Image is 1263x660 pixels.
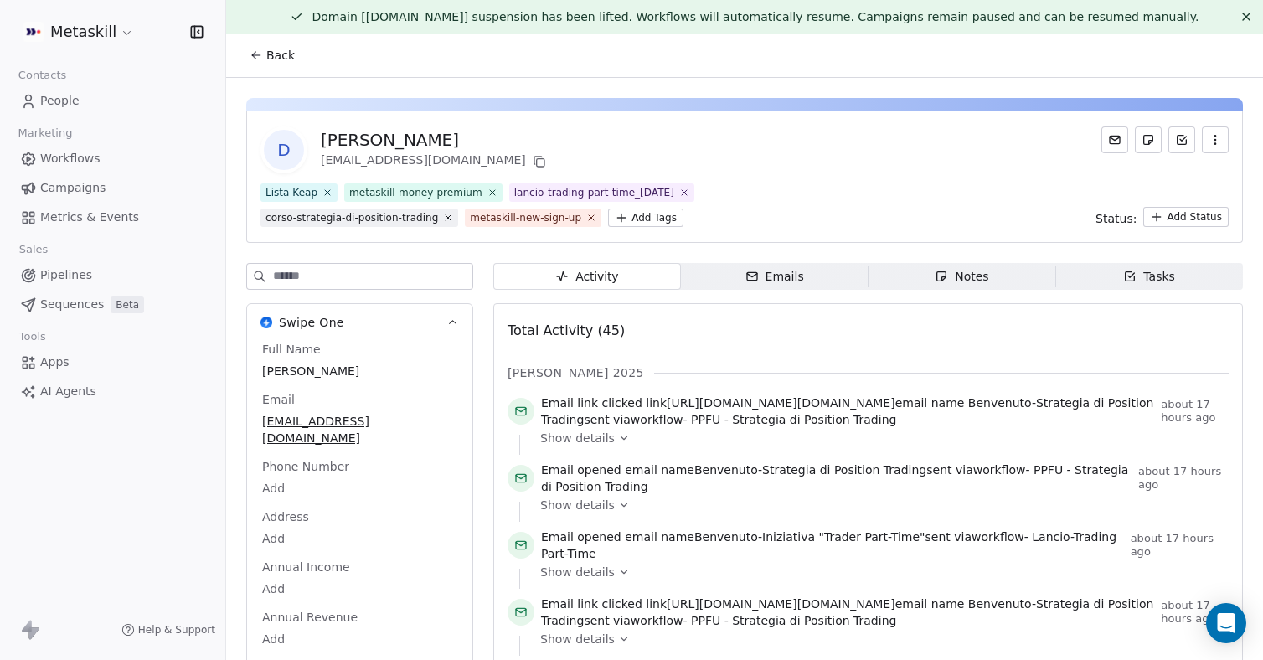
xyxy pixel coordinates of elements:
[13,87,212,115] a: People
[1206,603,1246,643] div: Open Intercom Messenger
[50,21,116,43] span: Metaskill
[11,63,74,88] span: Contacts
[240,40,305,70] button: Back
[13,145,212,173] a: Workflows
[541,530,621,544] span: Email opened
[279,314,344,331] span: Swipe One
[40,383,96,400] span: AI Agents
[40,353,70,371] span: Apps
[262,363,457,379] span: [PERSON_NAME]
[259,341,324,358] span: Full Name
[541,394,1154,428] span: link email name sent via workflow -
[259,559,353,575] span: Annual Income
[23,22,44,42] img: AVATAR%20METASKILL%20-%20Colori%20Positivo.png
[508,322,625,338] span: Total Activity (45)
[540,564,615,580] span: Show details
[508,364,644,381] span: [PERSON_NAME] 2025
[265,185,317,200] div: Lista Keap
[40,150,101,168] span: Workflows
[667,396,895,410] span: [URL][DOMAIN_NAME][DOMAIN_NAME]
[540,564,1217,580] a: Show details
[691,614,896,627] span: PPFU - Strategia di Position Trading
[12,324,53,349] span: Tools
[247,304,472,341] button: Swipe OneSwipe One
[40,296,104,313] span: Sequences
[40,266,92,284] span: Pipelines
[13,204,212,231] a: Metrics & Events
[138,623,215,637] span: Help & Support
[667,597,895,611] span: [URL][DOMAIN_NAME][DOMAIN_NAME]
[1143,207,1229,227] button: Add Status
[540,430,615,446] span: Show details
[321,152,549,172] div: [EMAIL_ADDRESS][DOMAIN_NAME]
[1123,268,1175,286] div: Tasks
[13,291,212,318] a: SequencesBeta
[541,396,642,410] span: Email link clicked
[691,413,896,426] span: PPFU - Strategia di Position Trading
[262,480,457,497] span: Add
[262,631,457,647] span: Add
[540,430,1217,446] a: Show details
[259,391,298,408] span: Email
[540,631,615,647] span: Show details
[13,378,212,405] a: AI Agents
[259,609,361,626] span: Annual Revenue
[1138,465,1229,492] span: about 17 hours ago
[694,530,925,544] span: Benvenuto-Iniziativa "Trader Part-Time"
[262,413,457,446] span: [EMAIL_ADDRESS][DOMAIN_NAME]
[40,179,106,197] span: Campaigns
[745,268,804,286] div: Emails
[13,348,212,376] a: Apps
[264,130,304,170] span: D
[321,128,549,152] div: [PERSON_NAME]
[1161,599,1229,626] span: about 17 hours ago
[541,529,1124,562] span: email name sent via workflow -
[260,317,272,328] img: Swipe One
[13,174,212,202] a: Campaigns
[266,47,295,64] span: Back
[349,185,482,200] div: metaskill-money-premium
[694,463,926,477] span: Benvenuto-Strategia di Position Trading
[111,296,144,313] span: Beta
[265,210,438,225] div: corso-strategia-di-position-trading
[262,580,457,597] span: Add
[470,210,581,225] div: metaskill-new-sign-up
[1131,532,1229,559] span: about 17 hours ago
[20,18,137,46] button: Metaskill
[1161,398,1229,425] span: about 17 hours ago
[262,530,457,547] span: Add
[935,268,988,286] div: Notes
[541,463,621,477] span: Email opened
[1095,210,1137,227] span: Status:
[312,10,1199,23] span: Domain [[DOMAIN_NAME]] suspension has been lifted. Workflows will automatically resume. Campaigns...
[608,209,683,227] button: Add Tags
[12,237,55,262] span: Sales
[121,623,215,637] a: Help & Support
[40,92,80,110] span: People
[259,458,353,475] span: Phone Number
[540,497,615,513] span: Show details
[540,497,1217,513] a: Show details
[40,209,139,226] span: Metrics & Events
[541,596,1154,629] span: link email name sent via workflow -
[541,461,1132,495] span: email name sent via workflow -
[541,597,642,611] span: Email link clicked
[514,185,674,200] div: lancio-trading-part-time_[DATE]
[259,508,312,525] span: Address
[13,261,212,289] a: Pipelines
[11,121,80,146] span: Marketing
[540,631,1217,647] a: Show details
